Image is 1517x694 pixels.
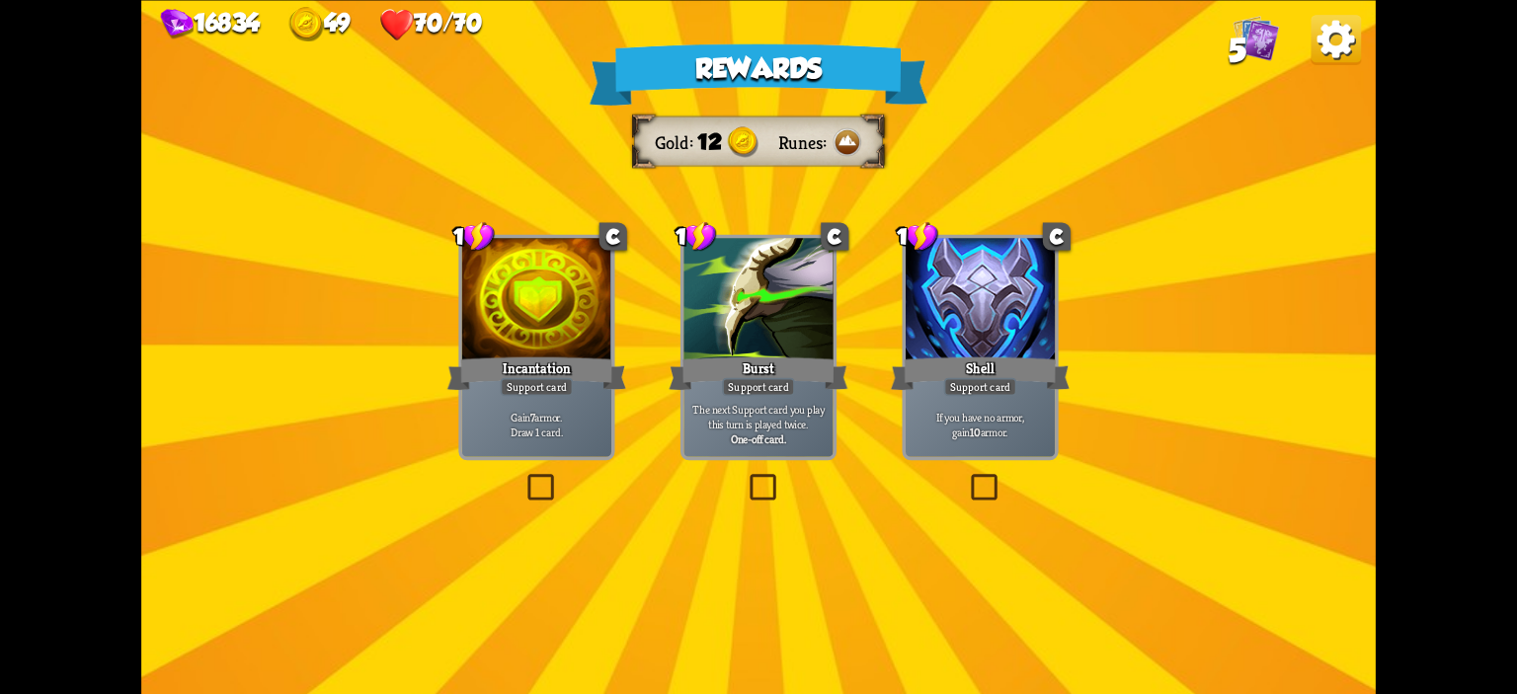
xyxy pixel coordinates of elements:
[288,7,350,41] div: Gold
[944,377,1017,395] div: Support card
[970,424,981,438] b: 10
[722,377,795,395] div: Support card
[447,353,626,393] div: Incantation
[379,7,414,41] img: health.png
[530,409,535,424] b: 7
[1233,15,1279,65] div: View all the cards in your deck
[1229,31,1246,68] span: 5
[821,222,848,250] div: C
[501,377,574,395] div: Support card
[1043,222,1071,250] div: C
[832,126,862,157] img: Earth.png
[466,409,608,438] p: Gain armor. Draw 1 card.
[891,353,1070,393] div: Shell
[897,220,938,252] div: 1
[697,129,721,154] span: 12
[669,353,847,393] div: Burst
[910,409,1052,438] p: If you have no armor, gain armor.
[655,130,698,153] div: Gold
[1233,15,1279,61] img: Cards_Icon.png
[590,43,928,105] div: Rewards
[453,220,495,252] div: 1
[676,220,717,252] div: 1
[728,126,758,157] img: gold.png
[1311,15,1361,65] img: OptionsButton.png
[778,130,833,153] div: Runes
[731,431,786,446] b: One-off card.
[599,222,627,250] div: C
[288,7,323,41] img: gold.png
[379,7,481,41] div: Health
[161,8,261,39] div: Gems
[161,9,194,39] img: gem.png
[687,402,830,431] p: The next Support card you play this turn is played twice.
